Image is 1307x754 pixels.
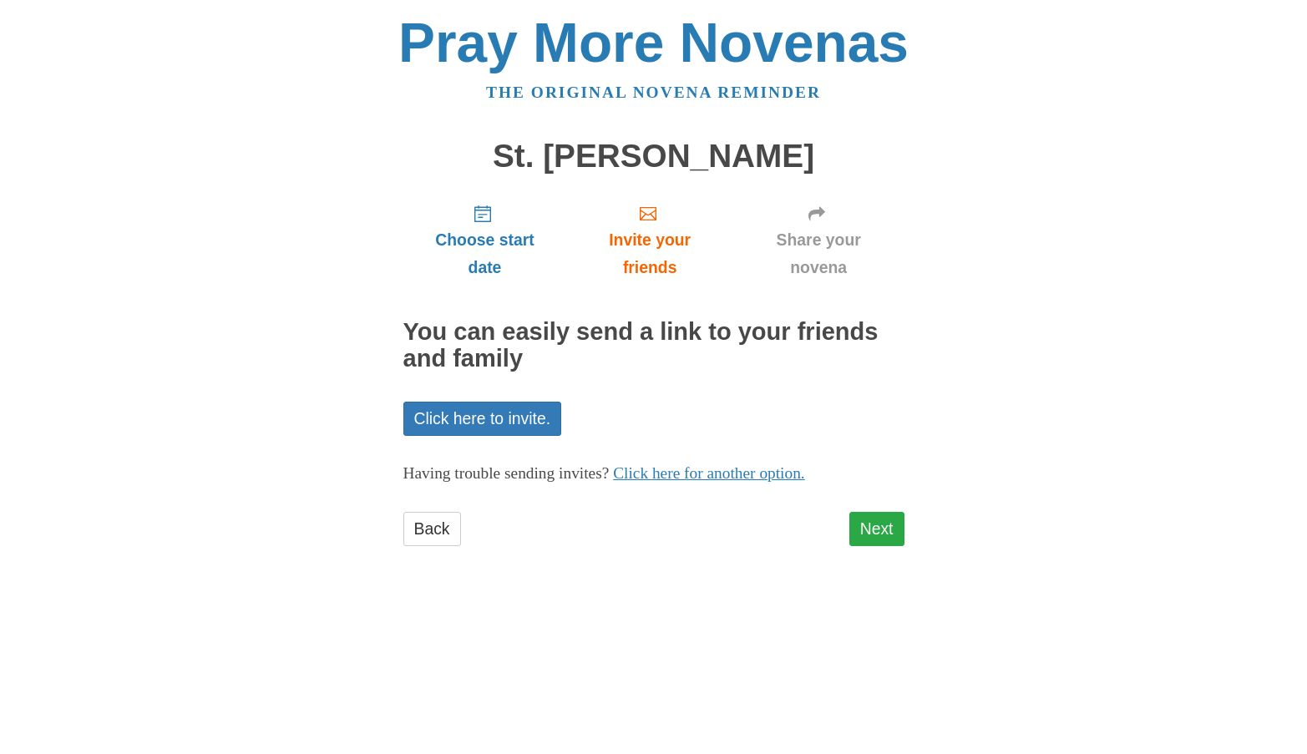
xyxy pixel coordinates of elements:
a: Invite your friends [566,190,732,290]
a: Share your novena [733,190,904,290]
a: Back [403,512,461,546]
span: Having trouble sending invites? [403,464,610,482]
h1: St. [PERSON_NAME] [403,139,904,175]
a: Pray More Novenas [398,12,909,73]
h2: You can easily send a link to your friends and family [403,319,904,372]
a: Next [849,512,904,546]
a: Click here for another option. [613,464,805,482]
span: Share your novena [750,226,888,281]
a: Click here to invite. [403,402,562,436]
span: Choose start date [420,226,550,281]
span: Invite your friends [583,226,716,281]
a: Choose start date [403,190,567,290]
a: The original novena reminder [486,83,821,101]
